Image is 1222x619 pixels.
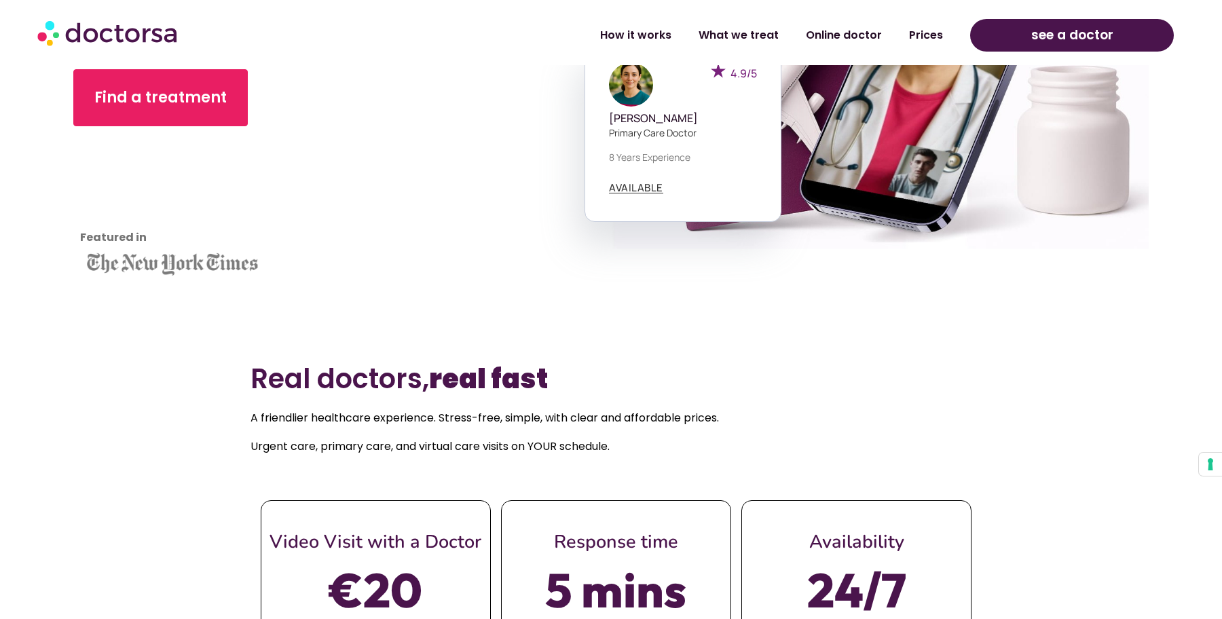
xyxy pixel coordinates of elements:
a: What we treat [685,20,792,51]
a: Find a treatment [73,69,248,126]
a: AVAILABLE [609,183,663,193]
iframe: Customer reviews powered by Trustpilot [80,147,202,248]
span: 5 mins [545,571,686,609]
span: 4.9/5 [730,66,757,81]
span: Find a treatment [94,87,227,109]
b: real fast [429,360,548,398]
p: 8 years experience [609,150,757,164]
p: Primary care doctor [609,126,757,140]
p: Urgent care, primary care, and virtual care visits on YOUR schedule. [251,437,972,456]
span: see a doctor [1031,24,1113,46]
strong: Featured in [80,229,147,245]
span: Video Visit with a Doctor [270,529,481,555]
a: Prices [895,20,957,51]
a: see a doctor [970,19,1174,52]
button: Your consent preferences for tracking technologies [1199,453,1222,476]
h2: Real doctors, [251,362,972,395]
nav: Menu [317,20,957,51]
span: €20 [329,571,422,609]
a: How it works [587,20,685,51]
p: A friendlier healthcare experience. Stress-free, simple, with clear and affordable prices. [251,409,972,428]
span: Availability [809,529,904,555]
span: 24/7 [807,571,906,609]
a: Online doctor [792,20,895,51]
h5: [PERSON_NAME] [609,112,757,125]
span: Response time [554,529,678,555]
